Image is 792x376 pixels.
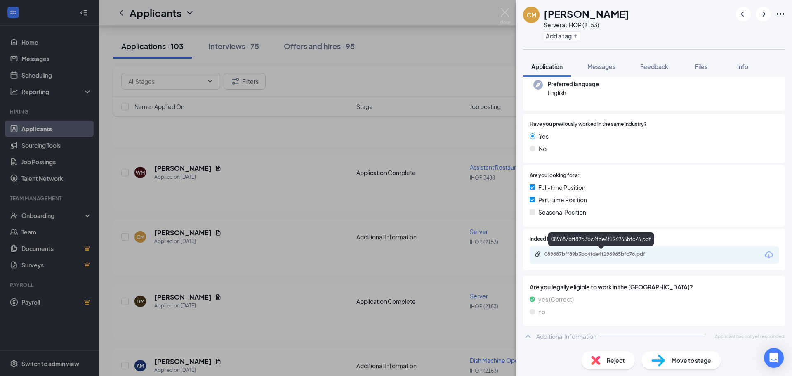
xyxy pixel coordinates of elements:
[775,9,785,19] svg: Ellipses
[535,251,668,259] a: Paperclip089687bff89b3bc4fde4f196965bfc76.pdf
[738,9,748,19] svg: ArrowLeftNew
[544,7,629,21] h1: [PERSON_NAME]
[531,63,563,70] span: Application
[530,235,566,243] span: Indeed Resume
[538,208,586,217] span: Seasonal Position
[538,307,545,316] span: no
[756,7,771,21] button: ArrowRight
[539,144,547,153] span: No
[573,33,578,38] svg: Plus
[538,183,585,192] span: Full-time Position
[530,282,779,291] span: Are you legally eligible to work in the [GEOGRAPHIC_DATA]?
[544,251,660,258] div: 089687bff89b3bc4fde4f196965bfc76.pdf
[640,63,668,70] span: Feedback
[764,348,784,368] div: Open Intercom Messenger
[715,333,785,340] span: Applicant has not yet responded.
[548,232,654,246] div: 089687bff89b3bc4fde4f196965bfc76.pdf
[530,172,580,180] span: Are you looking for a:
[539,132,549,141] span: Yes
[538,195,587,204] span: Part-time Position
[737,63,748,70] span: Info
[535,251,541,258] svg: Paperclip
[758,9,768,19] svg: ArrowRight
[544,31,580,40] button: PlusAdd a tag
[530,121,647,128] span: Have you previously worked in the same industry?
[672,356,711,365] span: Move to stage
[548,80,599,88] span: Preferred language
[523,331,533,341] svg: ChevronUp
[536,332,596,341] div: Additional Information
[736,7,751,21] button: ArrowLeftNew
[527,11,536,19] div: CM
[548,89,599,97] span: English
[764,250,774,260] svg: Download
[587,63,615,70] span: Messages
[607,356,625,365] span: Reject
[544,21,629,29] div: Server at IHOP (2153)
[538,295,574,304] span: yes (Correct)
[695,63,707,70] span: Files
